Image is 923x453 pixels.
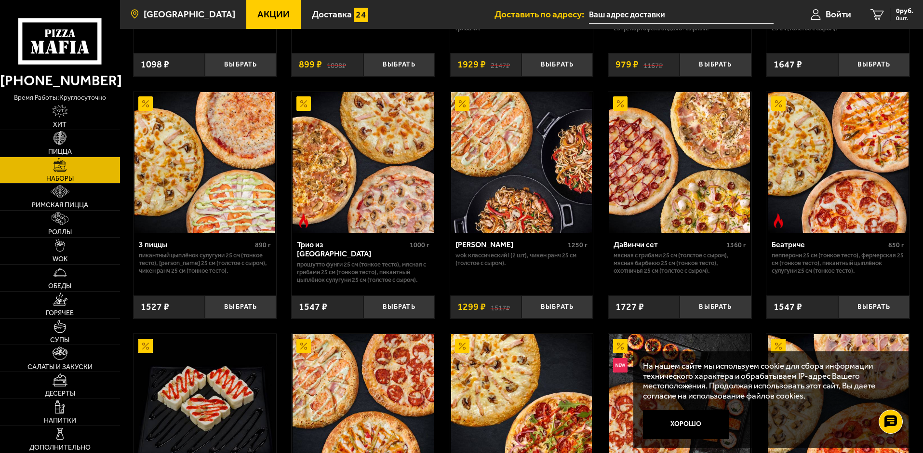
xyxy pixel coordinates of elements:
p: Wok классический L (2 шт), Чикен Ранч 25 см (толстое с сыром). [455,252,588,267]
s: 1098 ₽ [327,60,346,69]
img: Новинка [613,358,628,373]
span: 890 г [255,241,271,249]
span: Доставка [312,10,352,19]
span: 1527 ₽ [141,302,169,312]
p: Пепперони 25 см (тонкое тесто), Фермерская 25 см (тонкое тесто), Пикантный цыплёнок сулугуни 25 с... [772,252,904,275]
span: Роллы [48,229,72,236]
button: Выбрать [838,53,910,77]
p: Пикантный цыплёнок сулугуни 25 см (тонкое тесто), [PERSON_NAME] 25 см (толстое с сыром), Чикен Ра... [139,252,271,275]
img: Акционный [296,339,311,353]
button: Выбрать [522,295,593,319]
img: Острое блюдо [296,213,311,228]
img: Трио из Рио [293,92,433,233]
a: АкционныйВилла Капри [450,92,593,233]
span: 0 руб. [896,8,913,14]
span: 1547 ₽ [299,302,327,312]
a: АкционныйДаВинчи сет [608,92,751,233]
span: Акции [257,10,290,19]
button: Выбрать [838,295,910,319]
button: Выбрать [205,53,276,77]
img: Акционный [771,96,786,111]
span: 1547 ₽ [774,302,802,312]
div: Беатриче [772,240,886,249]
span: 1360 г [726,241,746,249]
a: АкционныйОстрое блюдоБеатриче [766,92,910,233]
img: Акционный [296,96,311,111]
button: Выбрать [680,295,751,319]
s: 1167 ₽ [643,60,663,69]
p: Мясная с грибами 25 см (толстое с сыром), Мясная Барбекю 25 см (тонкое тесто), Охотничья 25 см (т... [614,252,746,275]
img: Акционный [455,96,469,111]
p: Прошутто Фунги 25 см (тонкое тесто), Мясная с грибами 25 см (тонкое тесто), Пикантный цыплёнок су... [297,261,429,284]
p: На нашем сайте мы используем cookie для сбора информации технического характера и обрабатываем IP... [643,361,895,401]
span: 979 ₽ [615,60,639,69]
img: 15daf4d41897b9f0e9f617042186c801.svg [354,8,368,22]
img: ДаВинчи сет [609,92,750,233]
img: Беатриче [768,92,909,233]
s: 1517 ₽ [491,302,510,312]
span: 1727 ₽ [615,302,644,312]
div: 3 пиццы [139,240,253,249]
a: АкционныйОстрое блюдоТрио из Рио [292,92,435,233]
s: 2147 ₽ [491,60,510,69]
span: 1250 г [568,241,588,249]
span: WOK [53,256,67,263]
button: Выбрать [205,295,276,319]
button: Выбрать [680,53,751,77]
input: Ваш адрес доставки [589,6,774,24]
span: 0 шт. [896,15,913,21]
span: Напитки [44,417,76,424]
img: Акционный [138,96,153,111]
span: Обеды [48,283,71,290]
span: Наборы [46,175,74,182]
img: Вилла Капри [451,92,592,233]
img: Акционный [455,339,469,353]
span: 1647 ₽ [774,60,802,69]
button: Выбрать [363,295,435,319]
span: Дополнительно [29,444,91,451]
span: Десерты [45,390,75,397]
div: [PERSON_NAME] [455,240,566,249]
span: 899 ₽ [299,60,322,69]
img: Акционный [613,339,628,353]
img: Острое блюдо [771,213,786,228]
span: 1000 г [410,241,429,249]
span: [GEOGRAPHIC_DATA] [144,10,235,19]
span: 1929 ₽ [457,60,486,69]
div: Трио из [GEOGRAPHIC_DATA] [297,240,407,258]
span: Доставить по адресу: [495,10,589,19]
span: Хит [53,121,67,128]
span: Салаты и закуски [27,364,93,371]
span: 850 г [888,241,904,249]
span: 1299 ₽ [457,302,486,312]
span: Супы [50,337,69,344]
button: Хорошо [643,410,730,439]
span: Войти [826,10,851,19]
span: Римская пицца [32,202,88,209]
button: Выбрать [522,53,593,77]
span: Пицца [48,148,72,155]
img: Акционный [613,96,628,111]
div: ДаВинчи сет [614,240,724,249]
a: Акционный3 пиццы [134,92,277,233]
img: Акционный [771,339,786,353]
span: 1098 ₽ [141,60,169,69]
button: Выбрать [363,53,435,77]
img: 3 пиццы [134,92,275,233]
span: Горячее [46,310,74,317]
img: Акционный [138,339,153,353]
